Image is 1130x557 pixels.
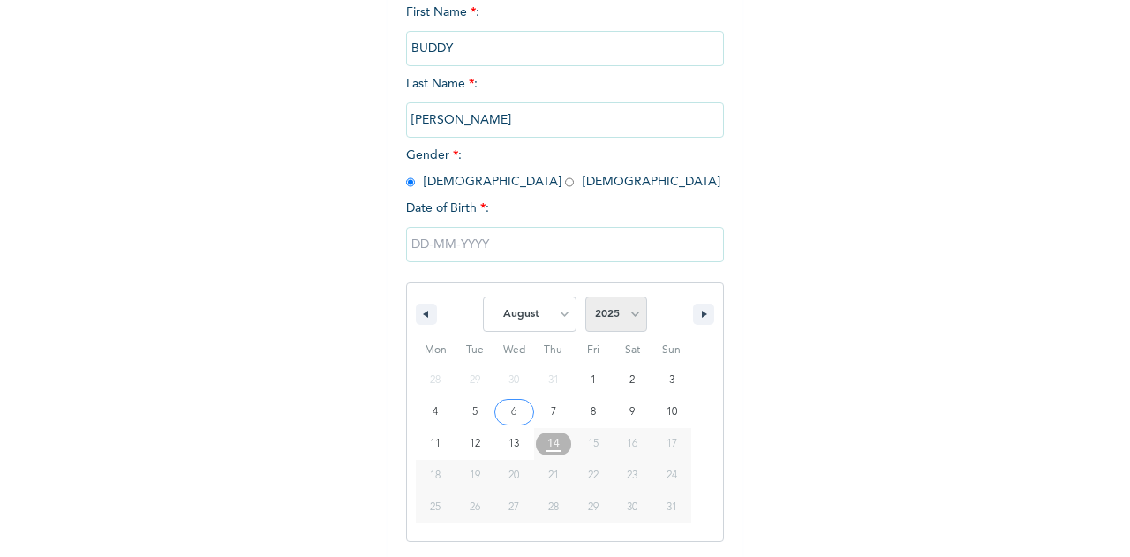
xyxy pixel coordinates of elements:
span: 31 [667,492,677,523]
span: 13 [508,428,519,460]
span: 4 [433,396,438,428]
span: 20 [508,460,519,492]
button: 4 [416,396,456,428]
button: 29 [573,492,613,523]
span: Tue [456,336,495,365]
button: 23 [613,460,652,492]
span: Thu [534,336,574,365]
span: 6 [511,396,516,428]
span: 17 [667,428,677,460]
button: 3 [652,365,691,396]
span: Mon [416,336,456,365]
span: 15 [588,428,599,460]
span: 14 [547,428,560,460]
button: 11 [416,428,456,460]
span: Date of Birth : [406,199,489,218]
span: 24 [667,460,677,492]
span: 11 [430,428,441,460]
button: 17 [652,428,691,460]
button: 25 [416,492,456,523]
span: 16 [627,428,637,460]
button: 22 [573,460,613,492]
span: 5 [472,396,478,428]
button: 2 [613,365,652,396]
span: Sun [652,336,691,365]
button: 30 [613,492,652,523]
button: 20 [494,460,534,492]
span: 23 [627,460,637,492]
button: 27 [494,492,534,523]
span: 22 [588,460,599,492]
span: 19 [470,460,480,492]
span: 1 [591,365,596,396]
span: 21 [548,460,559,492]
button: 13 [494,428,534,460]
button: 6 [494,396,534,428]
button: 9 [613,396,652,428]
span: 12 [470,428,480,460]
button: 8 [573,396,613,428]
button: 26 [456,492,495,523]
button: 7 [534,396,574,428]
button: 18 [416,460,456,492]
button: 28 [534,492,574,523]
button: 19 [456,460,495,492]
button: 1 [573,365,613,396]
span: Fri [573,336,613,365]
span: 28 [548,492,559,523]
span: Gender : [DEMOGRAPHIC_DATA] [DEMOGRAPHIC_DATA] [406,149,720,188]
input: Enter your last name [406,102,724,138]
button: 24 [652,460,691,492]
span: 30 [627,492,637,523]
button: 10 [652,396,691,428]
button: 16 [613,428,652,460]
span: 8 [591,396,596,428]
span: 10 [667,396,677,428]
span: 3 [669,365,674,396]
span: Last Name : [406,78,724,126]
button: 21 [534,460,574,492]
input: DD-MM-YYYY [406,227,724,262]
span: 2 [629,365,635,396]
span: 26 [470,492,480,523]
span: Wed [494,336,534,365]
span: 27 [508,492,519,523]
button: 14 [534,428,574,460]
span: 29 [588,492,599,523]
span: 7 [551,396,556,428]
span: 25 [430,492,441,523]
button: 15 [573,428,613,460]
input: Enter your first name [406,31,724,66]
button: 31 [652,492,691,523]
button: 5 [456,396,495,428]
span: Sat [613,336,652,365]
button: 12 [456,428,495,460]
span: First Name : [406,6,724,55]
span: 9 [629,396,635,428]
span: 18 [430,460,441,492]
